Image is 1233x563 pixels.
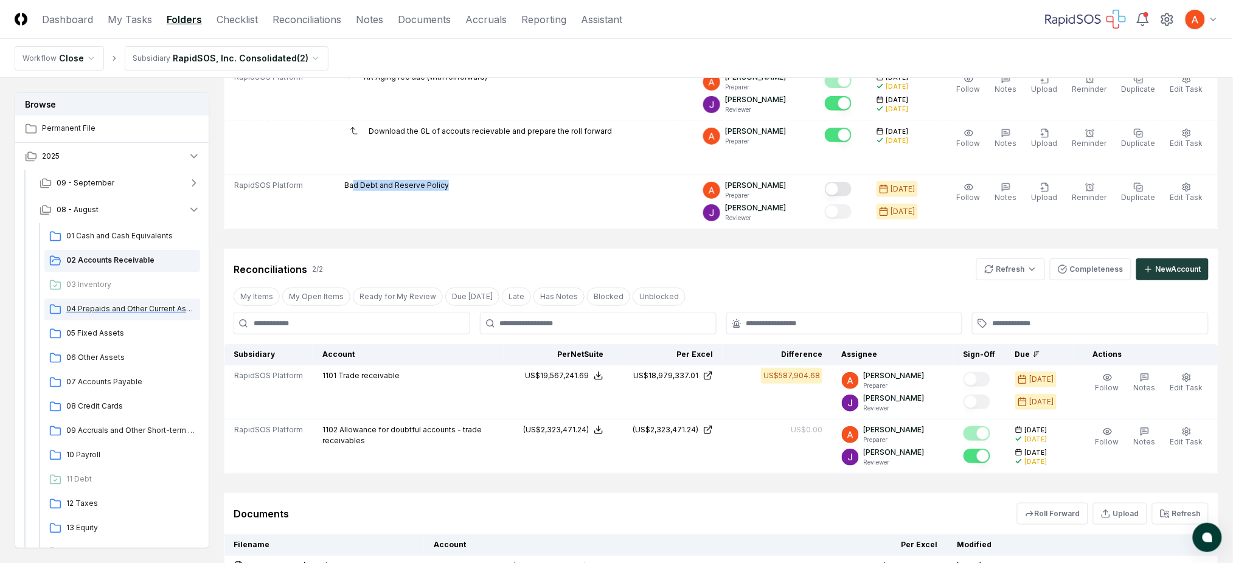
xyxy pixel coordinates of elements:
button: Mark complete [964,449,990,463]
button: (US$2,323,471.24) [523,424,603,435]
button: 08 - August [30,196,210,223]
a: Reconciliations [273,12,341,27]
span: 09 - September [57,178,114,188]
button: Mark complete [964,426,990,441]
button: Notes [1131,370,1158,396]
a: Dashboard [42,12,93,27]
button: Has Notes [533,288,585,306]
button: Mark complete [825,96,852,111]
button: Edit Task [1168,180,1206,206]
p: [PERSON_NAME] [725,180,786,191]
button: Follow [954,180,983,206]
img: ACg8ocK3mdmu6YYpaRl40uhUUGu9oxSxFSb1vbjsnEih2JuwAH1PGA=s96-c [1186,10,1205,29]
th: Per NetSuite [504,344,613,365]
div: US$587,904.68 [763,370,820,381]
div: 2 / 2 [312,264,323,275]
button: My Open Items [282,288,350,306]
button: Refresh [976,258,1045,280]
th: Difference [723,344,832,365]
button: Late [502,288,531,306]
a: 06 Other Assets [44,347,200,369]
div: (US$2,323,471.24) [633,424,698,435]
a: Checklist [217,12,258,27]
button: 09 - September [30,170,210,196]
span: Follow [1096,383,1119,392]
a: 08 Credit Cards [44,396,200,418]
button: Reminder [1070,180,1110,206]
img: Logo [15,13,27,26]
div: Account [322,349,494,360]
p: [PERSON_NAME] [725,202,786,213]
button: Edit Task [1168,424,1206,450]
a: 11 Debt [44,469,200,491]
h3: Browse [15,93,209,116]
span: RapidSOS Platform [234,180,303,191]
p: [PERSON_NAME] [864,447,925,458]
p: [PERSON_NAME] [864,393,925,404]
span: 07 Accounts Payable [66,376,195,387]
div: Actions [1083,349,1209,360]
button: Completeness [1050,258,1131,280]
div: [DATE] [891,184,915,195]
button: Unblocked [633,288,686,306]
span: Trade receivable [338,371,400,380]
span: 04 Prepaids and Other Current Assets [66,303,195,314]
span: 09 Accruals and Other Short-term Liabilities [66,425,195,436]
span: Notes [995,85,1017,94]
img: ACg8ocK3mdmu6YYpaRl40uhUUGu9oxSxFSb1vbjsnEih2JuwAH1PGA=s96-c [842,426,859,443]
button: Follow [1093,424,1122,450]
span: Edit Task [1170,437,1203,446]
a: 03 Inventory [44,274,200,296]
div: [DATE] [891,206,915,217]
span: 03 Inventory [66,279,195,290]
p: Preparer [725,83,786,92]
span: Upload [1032,85,1058,94]
img: ACg8ocKTC56tjQR6-o9bi8poVV4j_qMfO6M0RniyL9InnBgkmYdNig=s96-c [842,449,859,466]
a: 02 Accounts Receivable [44,250,200,272]
span: Notes [995,193,1017,202]
span: Follow [957,139,981,148]
a: Accruals [465,12,507,27]
span: 05 Fixed Assets [66,328,195,339]
button: Mark complete [825,128,852,142]
p: Reviewer [864,404,925,413]
div: [DATE] [886,136,909,145]
span: Edit Task [1170,383,1203,392]
span: Reminder [1072,139,1107,148]
div: Reconciliations [234,262,307,277]
img: ACg8ocK3mdmu6YYpaRl40uhUUGu9oxSxFSb1vbjsnEih2JuwAH1PGA=s96-c [703,182,720,199]
button: Notes [993,180,1019,206]
span: 2025 [42,151,60,162]
span: 11 Debt [66,474,195,485]
img: ACg8ocKTC56tjQR6-o9bi8poVV4j_qMfO6M0RniyL9InnBgkmYdNig=s96-c [703,204,720,221]
button: Duplicate [1119,126,1158,151]
span: Notes [995,139,1017,148]
img: ACg8ocK3mdmu6YYpaRl40uhUUGu9oxSxFSb1vbjsnEih2JuwAH1PGA=s96-c [842,372,859,389]
p: Bad Debt and Reserve Policy [344,180,449,191]
span: Notes [1134,383,1156,392]
button: Mark complete [964,372,990,387]
span: Reminder [1072,85,1107,94]
button: Upload [1029,126,1060,151]
div: New Account [1156,264,1201,275]
nav: breadcrumb [15,46,328,71]
button: US$19,567,241.69 [525,370,603,381]
div: Documents [234,506,289,521]
span: Reminder [1072,193,1107,202]
button: Upload [1029,180,1060,206]
p: Reviewer [864,458,925,467]
a: 09 Accruals and Other Short-term Liabilities [44,420,200,442]
span: 14 Revenue [66,547,195,558]
div: US$18,979,337.01 [633,370,698,381]
span: 1101 [322,371,336,380]
span: Follow [957,85,981,94]
span: Upload [1032,139,1058,148]
a: My Tasks [108,12,152,27]
button: Mark complete [825,182,852,196]
div: US$0.00 [791,424,822,435]
button: NewAccount [1136,258,1209,280]
button: Follow [954,72,983,97]
p: Reviewer [725,213,786,223]
button: Notes [1131,424,1158,450]
span: 06 Other Assets [66,352,195,363]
